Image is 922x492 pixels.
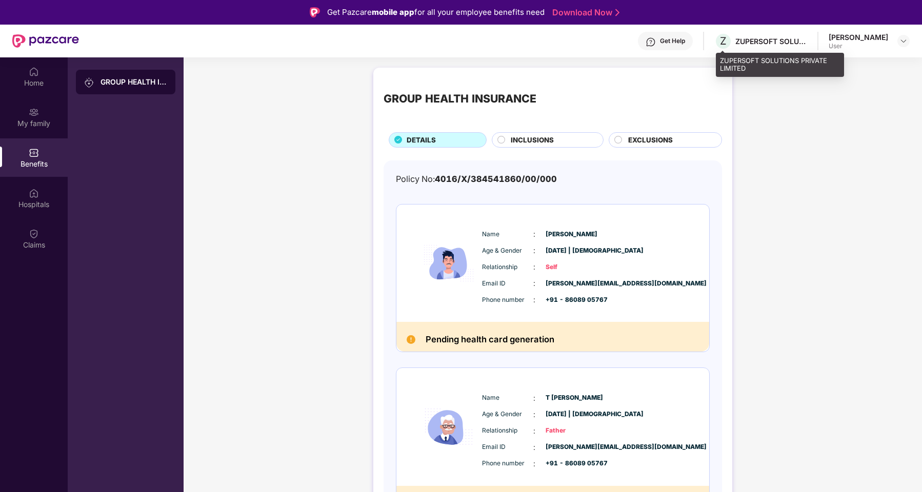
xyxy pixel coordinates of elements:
span: Name [482,393,533,403]
span: [DATE] | [DEMOGRAPHIC_DATA] [546,409,597,419]
div: ZUPERSOFT SOLUTIONS PRIVATE LIMITED [735,36,807,46]
span: Relationship [482,262,533,272]
span: +91 - 86089 05767 [546,295,597,305]
span: [PERSON_NAME][EMAIL_ADDRESS][DOMAIN_NAME] [546,279,597,289]
div: GROUP HEALTH INSURANCE [384,90,536,107]
span: INCLUSIONS [511,135,554,146]
h2: Pending health card generation [426,332,554,346]
span: Name [482,230,533,239]
div: ZUPERSOFT SOLUTIONS PRIVATE LIMITED [716,53,844,77]
span: EXCLUSIONS [628,135,673,146]
span: Relationship [482,426,533,436]
span: : [533,458,535,469]
span: DETAILS [407,135,436,146]
span: : [533,393,535,404]
div: [PERSON_NAME] [829,32,888,42]
img: Stroke [615,7,619,18]
span: : [533,294,535,305]
span: Phone number [482,295,533,305]
img: icon [418,378,479,475]
span: +91 - 86089 05767 [546,459,597,468]
span: Z [720,35,727,47]
span: Email ID [482,279,533,289]
img: svg+xml;base64,PHN2ZyBpZD0iQ2xhaW0iIHhtbG5zPSJodHRwOi8vd3d3LnczLm9yZy8yMDAwL3N2ZyIgd2lkdGg9IjIwIi... [29,229,39,239]
img: svg+xml;base64,PHN2ZyBpZD0iQmVuZWZpdHMiIHhtbG5zPSJodHRwOi8vd3d3LnczLm9yZy8yMDAwL3N2ZyIgd2lkdGg9Ij... [29,148,39,158]
span: [DATE] | [DEMOGRAPHIC_DATA] [546,246,597,256]
span: Self [546,262,597,272]
span: : [533,261,535,273]
div: Get Pazcare for all your employee benefits need [327,6,545,18]
img: New Pazcare Logo [12,34,79,48]
div: GROUP HEALTH INSURANCE [101,77,167,87]
div: User [829,42,888,50]
img: svg+xml;base64,PHN2ZyBpZD0iSG9zcGl0YWxzIiB4bWxucz0iaHR0cDovL3d3dy53My5vcmcvMjAwMC9zdmciIHdpZHRoPS... [29,188,39,198]
span: : [533,245,535,256]
img: svg+xml;base64,PHN2ZyB3aWR0aD0iMjAiIGhlaWdodD0iMjAiIHZpZXdCb3g9IjAgMCAyMCAyMCIgZmlsbD0ibm9uZSIgeG... [84,77,94,88]
img: Logo [310,7,320,17]
img: icon [418,215,479,312]
span: Age & Gender [482,409,533,419]
span: Email ID [482,442,533,452]
a: Download Now [552,7,616,18]
span: : [533,278,535,289]
span: Father [546,426,597,436]
span: : [533,409,535,420]
span: : [533,442,535,453]
span: T [PERSON_NAME] [546,393,597,403]
span: [PERSON_NAME] [546,230,597,239]
strong: mobile app [372,7,414,17]
div: Get Help [660,37,685,45]
span: : [533,229,535,240]
img: svg+xml;base64,PHN2ZyB3aWR0aD0iMjAiIGhlaWdodD0iMjAiIHZpZXdCb3g9IjAgMCAyMCAyMCIgZmlsbD0ibm9uZSIgeG... [29,107,39,117]
img: svg+xml;base64,PHN2ZyBpZD0iSGVscC0zMngzMiIgeG1sbnM9Imh0dHA6Ly93d3cudzMub3JnLzIwMDAvc3ZnIiB3aWR0aD... [646,37,656,47]
img: svg+xml;base64,PHN2ZyBpZD0iSG9tZSIgeG1sbnM9Imh0dHA6Ly93d3cudzMub3JnLzIwMDAvc3ZnIiB3aWR0aD0iMjAiIG... [29,67,39,77]
div: Policy No: [396,173,557,186]
span: : [533,425,535,437]
span: [PERSON_NAME][EMAIL_ADDRESS][DOMAIN_NAME] [546,442,597,452]
span: 4016/X/384541860/00/000 [435,174,557,184]
img: svg+xml;base64,PHN2ZyBpZD0iRHJvcGRvd24tMzJ4MzIiIHhtbG5zPSJodHRwOi8vd3d3LnczLm9yZy8yMDAwL3N2ZyIgd2... [899,37,908,45]
span: Phone number [482,459,533,468]
img: Pending [407,335,415,344]
span: Age & Gender [482,246,533,256]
